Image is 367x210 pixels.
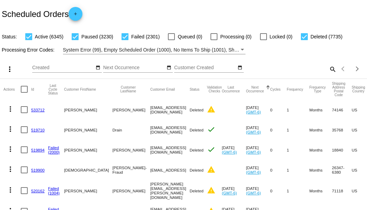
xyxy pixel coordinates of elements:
[48,186,59,191] a: Failed
[31,189,45,193] a: 520162
[337,62,350,76] button: Previous page
[246,110,261,114] a: (GMT-6)
[6,165,15,173] mat-icon: more_vert
[113,180,150,201] mat-cell: [PERSON_NAME]
[64,180,113,201] mat-cell: [PERSON_NAME]
[332,160,352,180] mat-cell: 26347-6380
[64,120,113,140] mat-cell: [PERSON_NAME]
[287,120,309,140] mat-cell: 1
[309,100,332,120] mat-cell: Months
[190,148,204,152] span: Deleted
[222,150,237,154] a: (GMT-6)
[222,180,246,201] mat-cell: [DATE]
[150,120,190,140] mat-cell: [EMAIL_ADDRESS][DOMAIN_NAME]
[222,140,246,160] mat-cell: [DATE]
[246,180,270,201] mat-cell: [DATE]
[222,191,237,195] a: (GMT-6)
[332,82,346,97] button: Change sorting for ShippingPostcode
[64,100,113,120] mat-cell: [PERSON_NAME]
[6,105,15,113] mat-icon: more_vert
[6,125,15,133] mat-icon: more_vert
[270,140,287,160] mat-cell: 0
[207,145,215,154] mat-icon: check
[150,87,175,91] button: Change sorting for CustomerEmail
[35,33,63,41] span: Active (6345)
[190,189,204,193] span: Deleted
[3,79,21,100] mat-header-cell: Actions
[131,33,160,41] span: Failed (2301)
[48,84,58,95] button: Change sorting for LastProcessingCycleId
[31,128,45,132] a: 519710
[311,33,343,41] span: Deleted (7735)
[332,120,352,140] mat-cell: 35768
[270,87,280,91] button: Change sorting for Cycles
[113,85,144,93] button: Change sorting for CustomerLastName
[287,100,309,120] mat-cell: 1
[167,65,171,71] mat-icon: date_range
[287,87,303,91] button: Change sorting for Frequency
[178,33,202,41] span: Queued (0)
[2,34,17,39] span: Status:
[309,140,332,160] mat-cell: Months
[190,108,204,112] span: Deleted
[222,85,240,93] button: Change sorting for LastOccurrenceUtc
[81,33,113,41] span: Paused (3230)
[350,62,364,76] button: Next page
[150,140,190,160] mat-cell: [EMAIL_ADDRESS][DOMAIN_NAME]
[174,65,236,71] input: Customer Created
[113,120,150,140] mat-cell: Drain
[190,87,199,91] button: Change sorting for Status
[238,65,242,71] mat-icon: date_range
[246,130,261,134] a: (GMT-6)
[6,186,15,194] mat-icon: more_vert
[287,180,309,201] mat-cell: 1
[309,120,332,140] mat-cell: Months
[31,168,45,172] a: 519900
[270,160,287,180] mat-cell: 0
[246,170,261,174] a: (GMT-6)
[328,64,337,74] mat-icon: search
[246,120,270,140] mat-cell: [DATE]
[246,191,261,195] a: (GMT-6)
[31,87,34,91] button: Change sorting for Id
[246,100,270,120] mat-cell: [DATE]
[207,125,215,134] mat-icon: check
[150,100,190,120] mat-cell: [EMAIL_ADDRESS][DOMAIN_NAME]
[113,140,150,160] mat-cell: [PERSON_NAME]
[332,140,352,160] mat-cell: 18840
[2,7,82,21] h2: Scheduled Orders
[246,150,261,154] a: (GMT-6)
[332,100,352,120] mat-cell: 74146
[6,65,14,73] mat-icon: more_vert
[190,168,204,172] span: Deleted
[64,140,113,160] mat-cell: [PERSON_NAME]
[113,100,150,120] mat-cell: [PERSON_NAME]
[31,108,45,112] a: 533712
[207,79,222,100] mat-header-cell: Validation Checks
[220,33,251,41] span: Processing (0)
[270,33,293,41] span: Locked (0)
[64,87,96,91] button: Change sorting for CustomerFirstName
[309,180,332,201] mat-cell: Months
[287,140,309,160] mat-cell: 1
[309,85,325,93] button: Change sorting for FrequencyType
[207,186,215,194] mat-icon: warning
[270,120,287,140] mat-cell: 0
[71,11,80,20] mat-icon: add
[32,65,95,71] input: Created
[31,148,45,152] a: 519894
[332,180,352,201] mat-cell: 71118
[150,160,190,180] mat-cell: [EMAIL_ADDRESS]
[96,65,100,71] mat-icon: date_range
[48,145,59,150] a: Failed
[2,47,55,53] span: Processing Error Codes:
[103,65,165,71] input: Next Occurrence
[270,100,287,120] mat-cell: 0
[64,160,113,180] mat-cell: [DEMOGRAPHIC_DATA]
[287,160,309,180] mat-cell: 1
[207,105,215,113] mat-icon: warning
[270,180,287,201] mat-cell: 0
[352,85,365,93] button: Change sorting for ShippingCountry
[6,145,15,153] mat-icon: more_vert
[190,128,204,132] span: Deleted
